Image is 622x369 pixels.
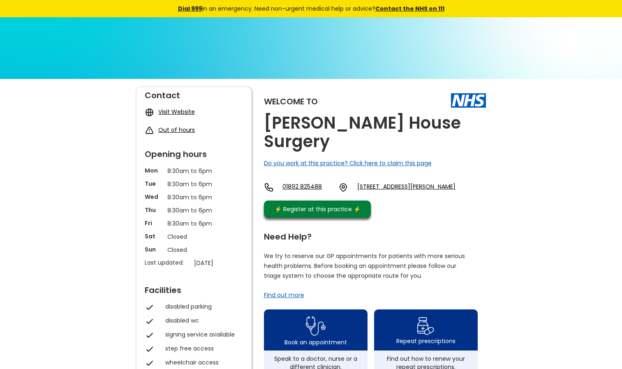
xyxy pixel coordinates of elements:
p: 8:30am to 6pm [167,180,221,189]
div: disabled wc [165,316,239,325]
p: We try to reserve our GP appointments for patients with more serious health problems. Before book... [264,251,465,281]
p: Wed [145,193,163,201]
a: Visit Website [158,108,195,116]
a: Contact the NHS on 111 [375,5,444,13]
div: step free access [165,344,239,353]
div: Welcome to [264,97,318,106]
a: Out of hours [158,126,195,134]
div: Need Help? [264,228,478,241]
div: Opening hours [145,146,243,158]
p: Sun [145,245,163,254]
p: Mon [145,166,163,175]
p: Last updated: [145,258,190,267]
p: [DATE] [194,258,247,268]
p: Thu [145,206,163,214]
p: Fri [145,219,163,227]
img: repeat prescription icon [417,315,435,337]
div: Repeat prescriptions [396,337,456,345]
p: Sat [145,232,163,240]
p: Tue [145,180,163,188]
a: 01892 825488 [282,182,332,192]
div: Contact [145,87,243,99]
a: Do you work at this practice? Click here to claim this page [264,159,432,167]
p: Closed [167,232,221,241]
div: disabled parking [165,302,239,311]
img: telephone icon [264,182,274,192]
p: 8:30am to 6pm [167,219,221,228]
p: 8:30am to 6pm [167,166,221,175]
img: The NHS logo [451,93,486,107]
img: exclamation icon [145,126,154,135]
img: practice location icon [338,182,348,192]
div: Facilities [145,282,243,294]
div: ⚡️ Register at this practice ⚡️ [271,205,365,214]
a: Find out more [264,291,304,299]
div: signing service available [165,330,239,339]
p: 8:30am to 6pm [167,193,221,202]
p: Closed [167,245,221,254]
h2: [PERSON_NAME] House Surgery [264,114,486,151]
div: wheelchair access [165,358,239,367]
div: Book an appointment [284,338,347,346]
div: in an emergency. Need non-urgent medical help or advice? [122,4,500,13]
img: book appointment icon [306,314,326,338]
img: globe icon [145,108,154,117]
p: 8:30am to 6pm [167,206,221,215]
a: [STREET_ADDRESS][PERSON_NAME] [357,182,456,192]
a: ⚡️ Register at this practice ⚡️ [264,201,371,218]
a: Dial 999 [178,5,202,13]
